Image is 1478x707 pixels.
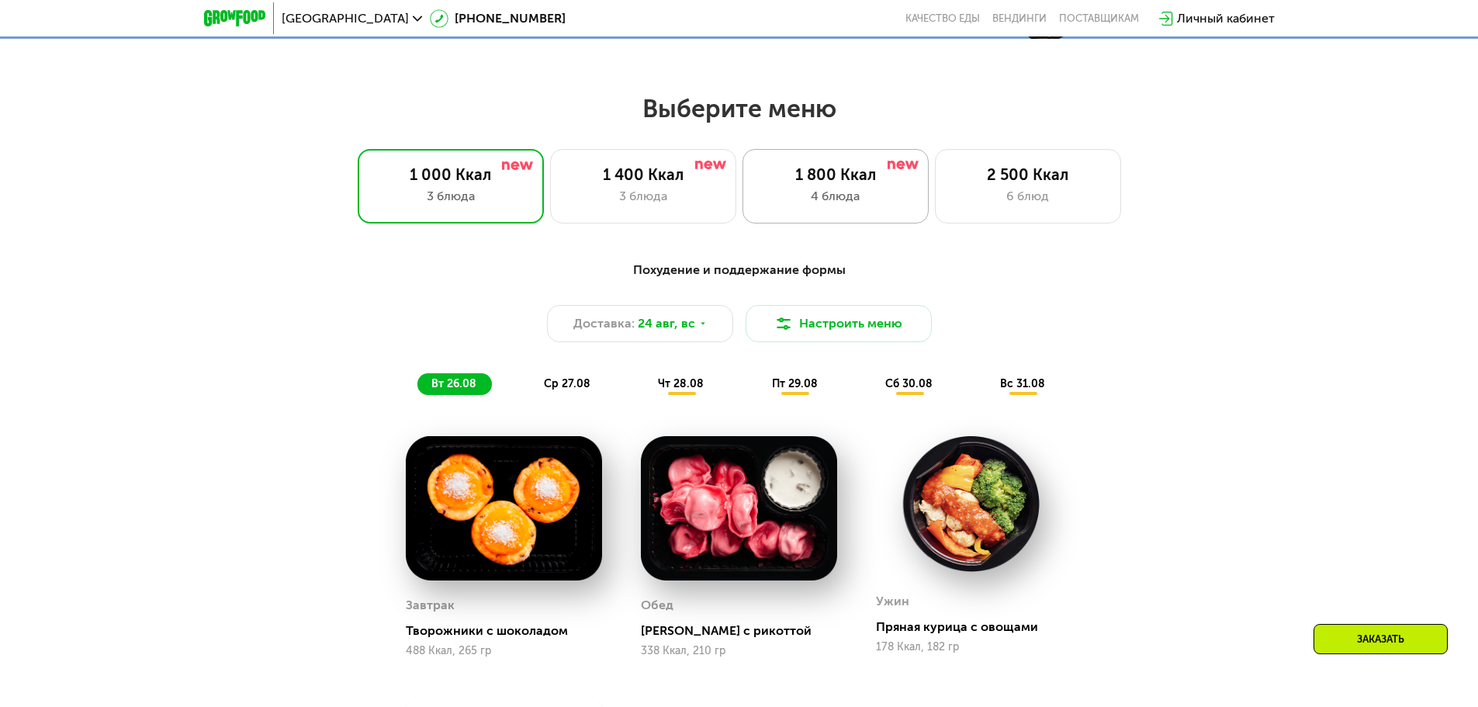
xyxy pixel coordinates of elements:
[431,377,476,390] span: вт 26.08
[746,305,932,342] button: Настроить меню
[951,165,1105,184] div: 2 500 Ккал
[280,261,1199,280] div: Похудение и поддержание формы
[374,187,528,206] div: 3 блюда
[430,9,566,28] a: [PHONE_NUMBER]
[1059,12,1139,25] div: поставщикам
[406,594,455,617] div: Завтрак
[876,619,1085,635] div: Пряная курица с овощами
[1000,377,1045,390] span: вс 31.08
[759,187,912,206] div: 4 блюда
[374,165,528,184] div: 1 000 Ккал
[1177,9,1275,28] div: Личный кабинет
[876,590,909,613] div: Ужин
[905,12,980,25] a: Качество еды
[406,645,602,657] div: 488 Ккал, 265 гр
[772,377,818,390] span: пт 29.08
[544,377,590,390] span: ср 27.08
[885,377,933,390] span: сб 30.08
[641,645,837,657] div: 338 Ккал, 210 гр
[951,187,1105,206] div: 6 блюд
[50,93,1428,124] h2: Выберите меню
[406,623,614,639] div: Творожники с шоколадом
[992,12,1047,25] a: Вендинги
[876,641,1072,653] div: 178 Ккал, 182 гр
[566,165,720,184] div: 1 400 Ккал
[658,377,704,390] span: чт 28.08
[1314,624,1448,654] div: Заказать
[566,187,720,206] div: 3 блюда
[641,594,673,617] div: Обед
[759,165,912,184] div: 1 800 Ккал
[638,314,695,333] span: 24 авг, вс
[282,12,409,25] span: [GEOGRAPHIC_DATA]
[573,314,635,333] span: Доставка:
[641,623,850,639] div: [PERSON_NAME] с рикоттой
